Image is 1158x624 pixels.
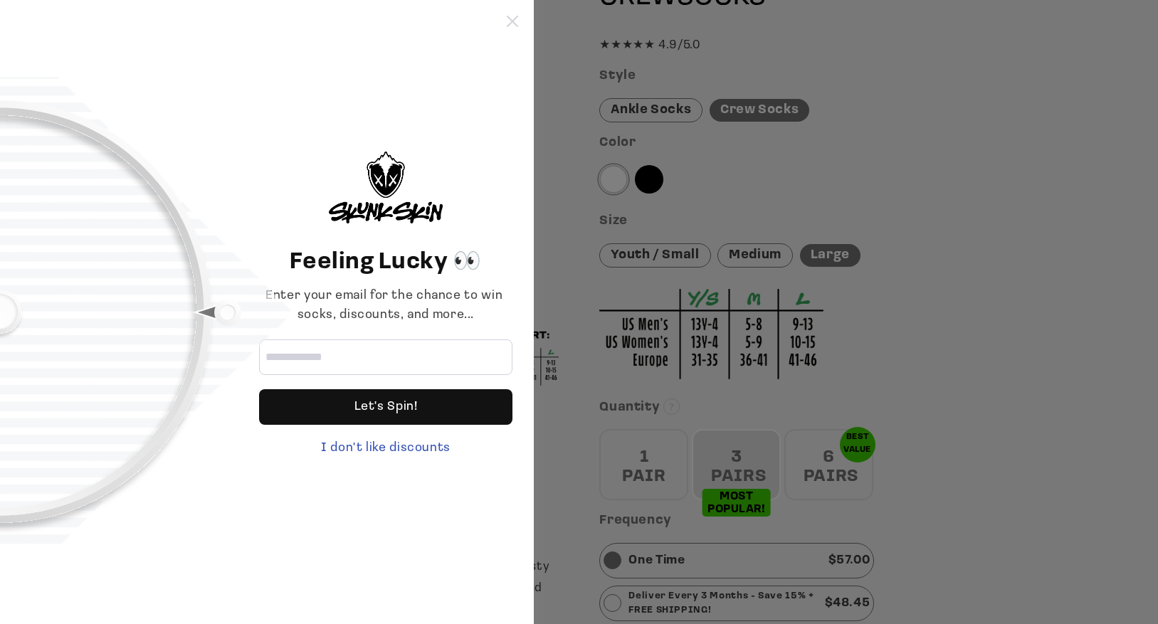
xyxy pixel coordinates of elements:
div: Let's Spin! [354,389,418,425]
input: Email address [259,339,512,375]
div: I don't like discounts [259,439,512,458]
div: Let's Spin! [259,389,512,425]
header: Feeling Lucky 👀 [259,245,512,280]
img: logo [329,152,443,223]
div: Enter your email for the chance to win socks, discounts, and more... [259,287,512,325]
